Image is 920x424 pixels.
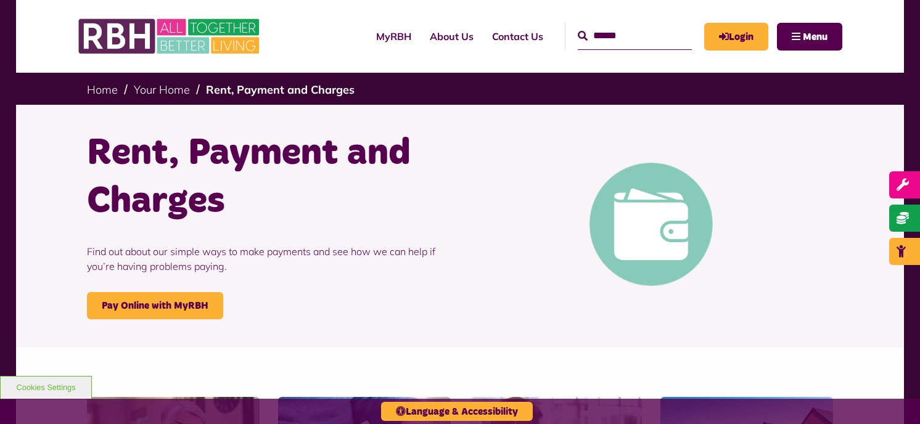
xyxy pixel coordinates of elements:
button: Language & Accessibility [381,402,533,421]
a: MyRBH [704,23,768,51]
a: Pay Online with MyRBH [87,292,223,319]
span: Menu [803,32,828,42]
p: Find out about our simple ways to make payments and see how we can help if you’re having problems... [87,226,451,292]
h1: Rent, Payment and Charges [87,129,451,226]
a: About Us [421,20,483,53]
a: Home [87,83,118,97]
a: MyRBH [367,20,421,53]
img: Pay Rent [589,163,713,286]
a: Contact Us [483,20,552,53]
img: RBH [78,12,263,60]
a: Rent, Payment and Charges [206,83,355,97]
button: Navigation [777,23,842,51]
a: Your Home [134,83,190,97]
